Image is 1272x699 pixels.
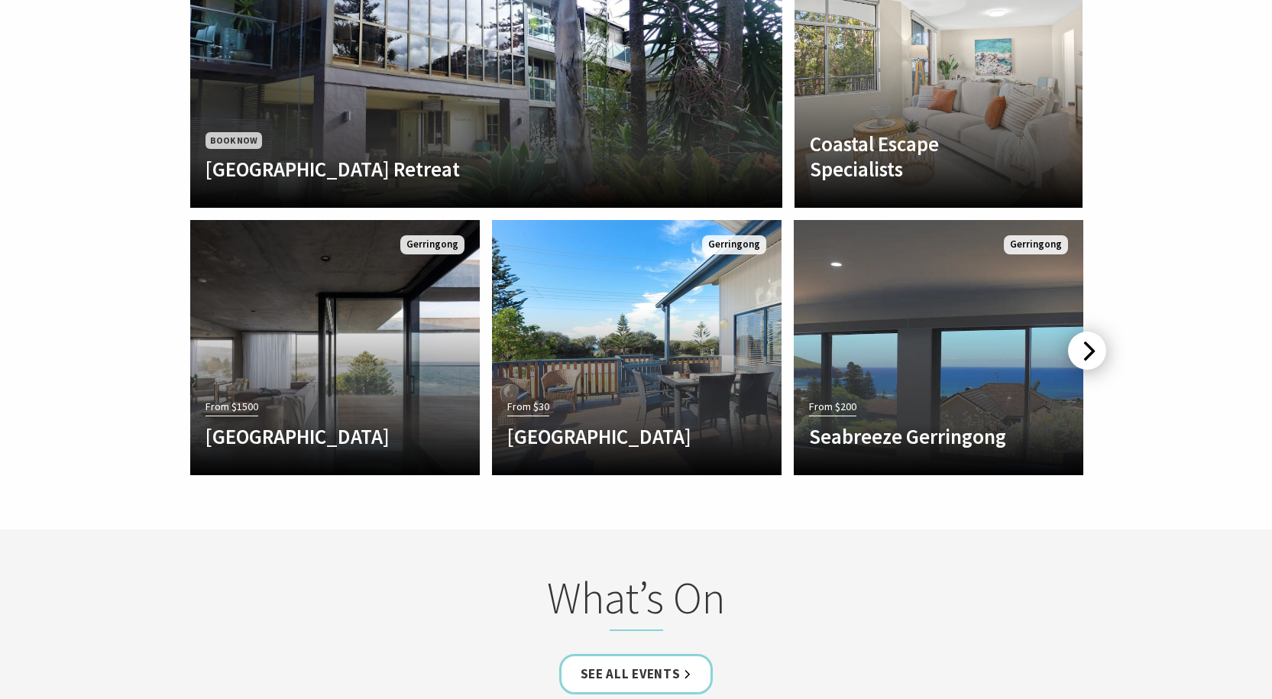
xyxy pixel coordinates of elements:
[1004,235,1068,254] span: Gerringong
[206,398,258,416] span: From $1500
[206,157,678,181] h4: [GEOGRAPHIC_DATA] Retreat
[809,424,1024,448] h4: Seabreeze Gerringong
[206,132,262,148] span: Book Now
[337,571,936,631] h2: What’s On
[190,220,480,475] a: Another Image Used From $1500 [GEOGRAPHIC_DATA] Gerringong
[794,220,1083,475] a: From $200 Seabreeze Gerringong Gerringong
[492,220,782,475] a: From $30 [GEOGRAPHIC_DATA] Gerringong
[507,398,549,416] span: From $30
[400,235,464,254] span: Gerringong
[206,424,421,448] h4: [GEOGRAPHIC_DATA]
[809,398,856,416] span: From $200
[559,654,714,694] a: See all Events
[702,235,766,254] span: Gerringong
[507,424,723,448] h4: [GEOGRAPHIC_DATA]
[810,131,1024,181] h4: Coastal Escape Specialists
